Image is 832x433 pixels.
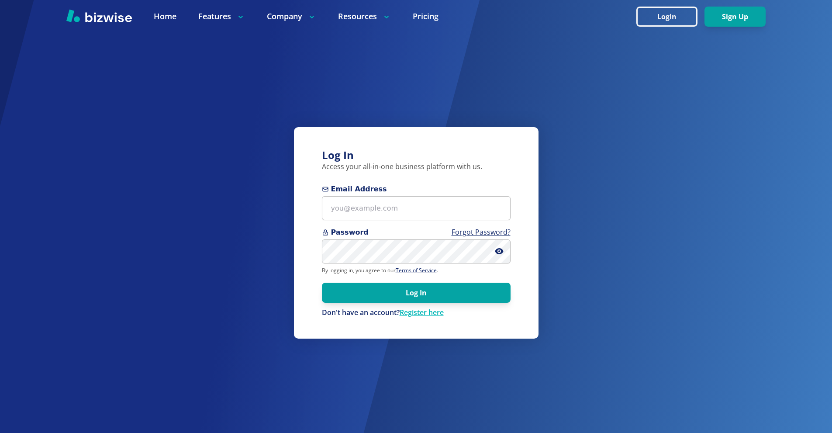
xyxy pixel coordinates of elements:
[322,227,511,238] span: Password
[322,308,511,318] p: Don't have an account?
[704,13,766,21] a: Sign Up
[338,11,391,22] p: Resources
[636,7,697,27] button: Login
[322,283,511,303] button: Log In
[322,267,511,274] p: By logging in, you agree to our .
[198,11,245,22] p: Features
[322,148,511,163] h3: Log In
[636,13,704,21] a: Login
[400,308,444,317] a: Register here
[704,7,766,27] button: Sign Up
[413,11,438,22] a: Pricing
[322,162,511,172] p: Access your all-in-one business platform with us.
[452,227,511,237] a: Forgot Password?
[396,267,437,274] a: Terms of Service
[267,11,316,22] p: Company
[154,11,176,22] a: Home
[322,196,511,220] input: you@example.com
[66,9,132,22] img: Bizwise Logo
[322,308,511,318] div: Don't have an account?Register here
[322,184,511,194] span: Email Address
